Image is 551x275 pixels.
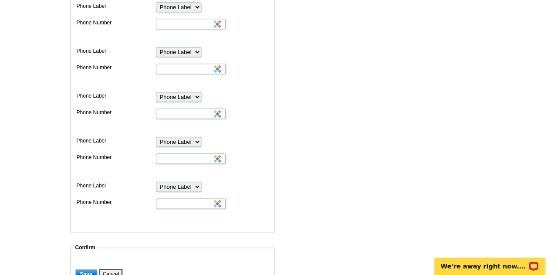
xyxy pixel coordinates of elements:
label: Phone Number [77,64,155,71]
img: Sticky Password [213,110,221,118]
label: Phone Number [77,109,155,116]
label: Phone Label [77,92,155,100]
label: Phone Number [77,198,155,206]
iframe: LiveChat chat widget [429,248,551,275]
img: Sticky Password [213,155,221,163]
label: Phone Label [77,2,155,10]
img: Sticky Password [213,200,221,207]
label: Phone Number [77,153,155,161]
label: Phone Label [77,47,155,55]
img: Sticky Password [213,20,221,28]
img: Sticky Password [213,65,221,73]
label: Phone Label [77,182,155,190]
label: Phone Number [77,19,155,27]
label: Phone Label [77,137,155,145]
legend: Confirm [74,244,96,251]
